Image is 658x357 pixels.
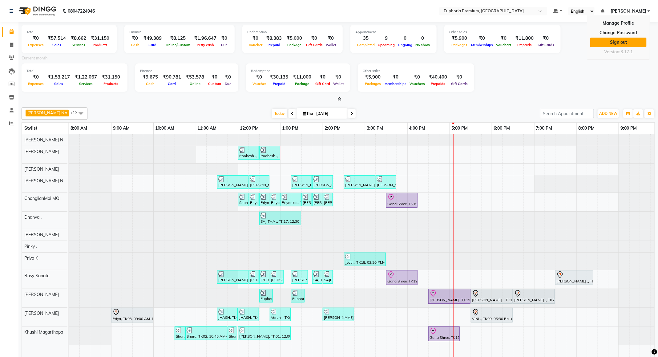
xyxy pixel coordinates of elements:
[387,194,417,207] div: Gana Shree, TK19, 03:30 PM-04:15 PM, EP-Flawless Beauty
[323,124,342,133] a: 2:00 PM
[164,43,192,47] span: Online/Custom
[26,82,45,86] span: Expenses
[599,111,617,116] span: ADD NEW
[70,110,82,115] span: +12
[24,196,61,201] span: ChonglianMoi MOI
[251,68,345,74] div: Redemption
[376,35,396,42] div: 9
[129,30,230,35] div: Finance
[251,82,268,86] span: Voucher
[26,30,112,35] div: Total
[414,43,432,47] span: No show
[355,30,432,35] div: Appointment
[577,124,596,133] a: 8:00 PM
[294,82,311,86] span: Package
[492,124,511,133] a: 6:00 PM
[376,43,396,47] span: Upcoming
[164,35,192,42] div: ₹8,125
[195,43,216,47] span: Petty cash
[24,310,59,316] span: [PERSON_NAME]
[363,68,469,74] div: Other sales
[26,35,45,42] div: ₹0
[292,271,307,283] div: [PERSON_NAME], TK01, 01:15 PM-01:40 PM, EP-Tefiti Coffee Mani
[26,68,123,74] div: Total
[238,124,260,133] a: 12:00 PM
[69,124,89,133] a: 8:00 AM
[160,74,184,81] div: ₹90,781
[313,176,332,188] div: [PERSON_NAME], TK12, 01:45 PM-02:15 PM, EP-[PERSON_NAME] Trim/Design MEN
[408,82,426,86] span: Vouchers
[218,271,248,283] div: [PERSON_NAME], TK01, 11:30 AM-12:15 PM, EP-Gel Paint Application
[260,147,280,159] div: Poobesh ., TK06, 12:30 PM-01:00 PM, EP-Head Massage (30 Mins) w/o Hairwash
[408,74,426,81] div: ₹0
[590,18,647,28] a: Manage Profile
[284,35,305,42] div: ₹5,000
[264,35,284,42] div: ₹8,383
[16,2,58,20] img: logo
[223,74,233,81] div: ₹0
[345,176,375,188] div: [PERSON_NAME], TK15, 02:30 PM-03:15 PM, EP-HAIR CUT (Creative Stylist) with hairwash MEN
[365,124,385,133] a: 3:00 PM
[449,35,470,42] div: ₹5,900
[219,35,230,42] div: ₹0
[272,109,287,118] span: Today
[91,43,109,47] span: Products
[590,38,647,47] a: Sign out
[598,109,619,118] button: ADD NEW
[450,74,469,81] div: ₹0
[305,35,324,42] div: ₹0
[22,55,47,61] label: Current month
[247,35,264,42] div: ₹0
[223,82,233,86] span: Due
[247,30,338,35] div: Redemption
[450,43,469,47] span: Packages
[323,309,353,320] div: [PERSON_NAME], TK13, 02:00 PM-02:45 PM, EP-HAIR CUT (Creative Stylist) with hairwash MEN
[363,74,383,81] div: ₹5,900
[184,74,207,81] div: ₹53,578
[141,35,164,42] div: ₹49,389
[270,271,283,283] div: [PERSON_NAME], TK01, 12:45 PM-01:05 PM, EP-Full Back Cream Wax
[470,43,495,47] span: Memberships
[536,35,556,42] div: ₹0
[154,124,176,133] a: 10:00 AM
[228,327,236,339] div: Sharu, TK02, 11:45 AM-11:55 AM, EP-Nail Cutting & Filing (Hands/Feet) Lacquer
[24,244,37,249] span: Pinky .
[24,255,38,261] span: Priya K
[26,74,45,81] div: ₹0
[64,110,67,115] a: x
[345,254,385,265] div: Jyoti ., TK18, 02:30 PM-03:30 PM, EP-Clinic Hydra Facial
[355,35,376,42] div: 35
[260,271,269,283] div: [PERSON_NAME], TK01, 12:30 PM-12:45 PM, EP-Full Legs Cream Wax
[376,176,396,188] div: [PERSON_NAME], TK15, 03:15 PM-03:45 PM, EP-[PERSON_NAME] Trim/Design MEN
[429,290,470,303] div: [PERSON_NAME], TK19, 04:30 PM-05:30 PM, EP-Artistic Cut - Senior Stylist
[45,35,68,42] div: ₹57,514
[449,30,556,35] div: Other sales
[218,176,248,188] div: [PERSON_NAME] ., TK05, 11:30 AM-12:15 PM, EP-Cover Fusion MEN
[111,124,131,133] a: 9:00 AM
[260,213,301,224] div: SAJITHA ., TK17, 12:30 PM-01:30 PM, EP-Swedish Massage (Oil) 45+15
[239,194,248,205] div: Sharu, TK02, 12:00 PM-12:15 PM, EP-Eyebrows Threading
[147,43,158,47] span: Card
[429,327,459,340] div: Gana Shree, TK19, 04:30 PM-05:15 PM, EP-[PERSON_NAME]
[78,82,94,86] span: Services
[24,149,59,154] span: [PERSON_NAME]
[251,74,268,81] div: ₹0
[291,74,314,81] div: ₹11,000
[314,74,332,81] div: ₹0
[302,194,311,205] div: [PERSON_NAME] M, TK14, 01:30 PM-01:45 PM, EP-Full Legs Cream Wax
[99,74,123,81] div: ₹31,150
[24,232,59,237] span: [PERSON_NAME]
[207,82,223,86] span: Custom
[536,43,556,47] span: Gift Cards
[24,178,63,184] span: [PERSON_NAME] N
[271,82,287,86] span: Prepaid
[313,271,322,283] div: SAJITHA ., TK07, 01:45 PM-02:00 PM, EP-Upperlip Threading
[24,166,59,172] span: [PERSON_NAME]
[270,194,280,205] div: Priyanka ., TK10, 12:45 PM-01:00 PM, EP-Upperlip Threading
[590,28,647,38] a: Change Password
[24,292,59,297] span: [PERSON_NAME]
[383,82,408,86] span: Memberships
[45,74,72,81] div: ₹1,53,217
[24,137,63,143] span: [PERSON_NAME] N
[590,47,647,56] div: Version:3.17.1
